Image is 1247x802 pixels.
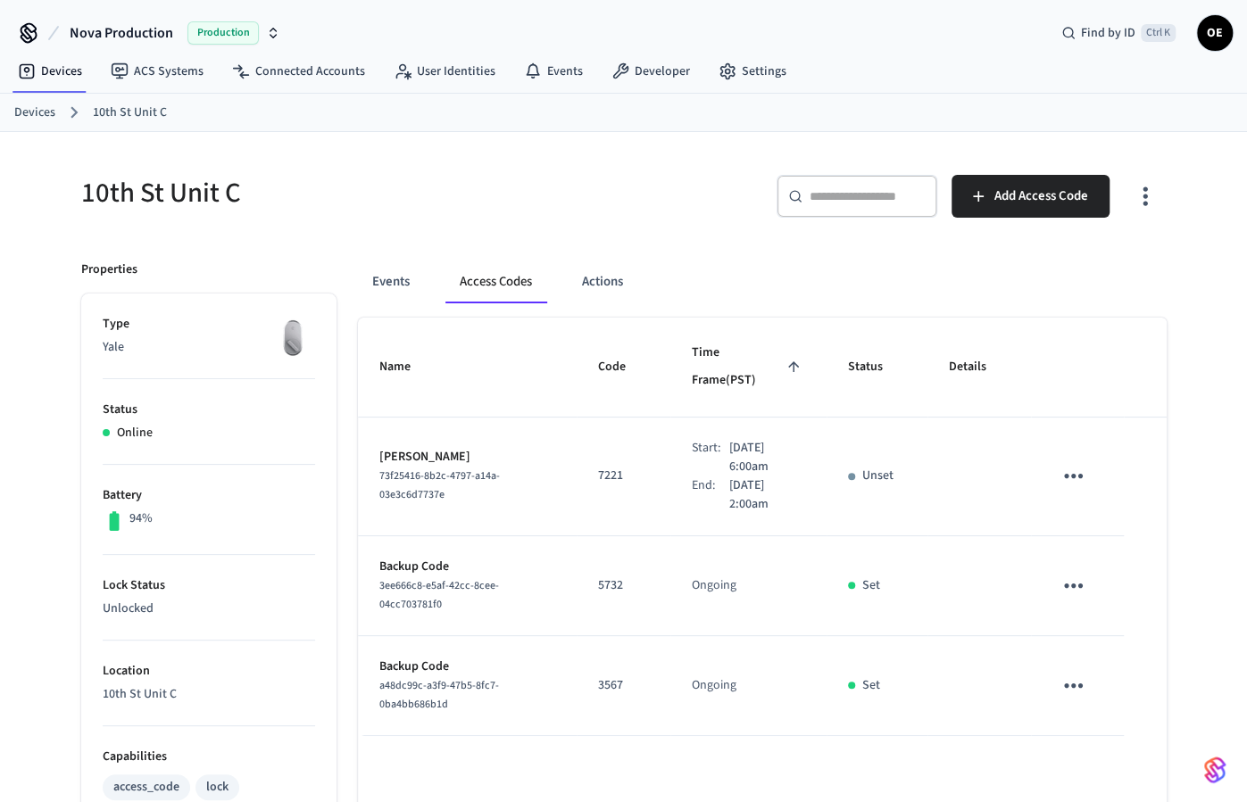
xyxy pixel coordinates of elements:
[358,318,1167,736] table: sticky table
[862,576,880,595] p: Set
[598,467,649,485] p: 7221
[598,576,649,595] p: 5732
[670,636,827,736] td: Ongoing
[358,260,1167,303] div: ant example
[218,55,379,87] a: Connected Accounts
[103,685,315,704] p: 10th St Unit C
[1199,17,1231,49] span: OE
[379,678,499,712] span: a48dc99c-a3f9-47b5-8fc7-0ba4bb686b1d
[103,486,315,505] p: Battery
[1047,17,1190,49] div: Find by IDCtrl K
[129,509,153,528] p: 94%
[728,476,805,514] p: [DATE] 2:00am
[670,536,827,636] td: Ongoing
[379,55,510,87] a: User Identities
[96,55,218,87] a: ACS Systems
[81,260,137,279] p: Properties
[949,353,1010,381] span: Details
[93,103,167,122] a: 10th St Unit C
[1197,15,1233,51] button: OE
[81,175,613,211] h5: 10th St Unit C
[862,676,880,695] p: Set
[379,558,555,576] p: Backup Code
[103,662,315,681] p: Location
[692,476,729,514] div: End:
[568,260,637,303] button: Actions
[103,315,315,334] p: Type
[952,175,1110,218] button: Add Access Code
[1141,24,1176,42] span: Ctrl K
[103,338,315,357] p: Yale
[358,260,424,303] button: Events
[70,22,173,44] span: Nova Production
[187,21,259,45] span: Production
[598,353,649,381] span: Code
[848,353,906,381] span: Status
[270,315,315,360] img: August Wifi Smart Lock 3rd Gen, Silver, Front
[1081,24,1135,42] span: Find by ID
[103,599,315,618] p: Unlocked
[704,55,801,87] a: Settings
[379,468,500,502] span: 73f25416-8b2c-4797-a14a-03e3c6d7737e
[379,448,555,467] p: [PERSON_NAME]
[994,185,1088,208] span: Add Access Code
[379,657,555,676] p: Backup Code
[103,401,315,419] p: Status
[510,55,597,87] a: Events
[445,260,546,303] button: Access Codes
[14,103,55,122] a: Devices
[206,778,229,797] div: lock
[692,439,729,476] div: Start:
[862,467,894,485] p: Unset
[117,424,153,442] p: Online
[692,339,806,395] span: Time Frame(PST)
[1204,756,1226,784] img: SeamLogoGradient.69752ec5.svg
[598,676,649,695] p: 3567
[103,576,315,595] p: Lock Status
[4,55,96,87] a: Devices
[103,748,315,766] p: Capabilities
[728,439,805,476] p: [DATE] 6:00am
[379,353,434,381] span: Name
[379,578,499,612] span: 3ee666c8-e5af-42cc-8cee-04cc703781f0
[597,55,704,87] a: Developer
[113,778,179,797] div: access_code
